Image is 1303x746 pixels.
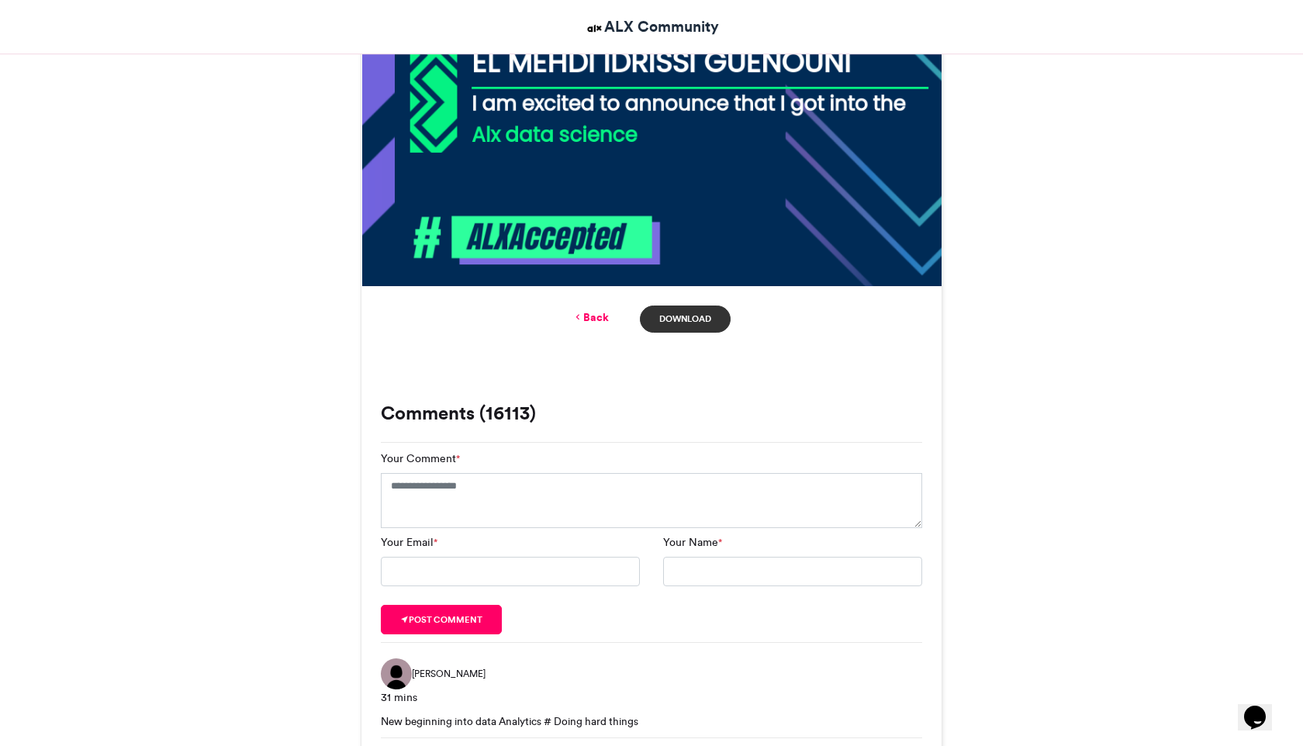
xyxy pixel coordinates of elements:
[412,667,486,681] span: [PERSON_NAME]
[585,19,604,38] img: ALX Community
[381,689,922,706] div: 31 mins
[585,16,719,38] a: ALX Community
[381,404,922,423] h3: Comments (16113)
[381,451,460,467] label: Your Comment
[663,534,722,551] label: Your Name
[381,713,922,729] div: New beginning into data Analytics # Doing hard things
[381,605,502,634] button: Post comment
[640,306,731,333] a: Download
[381,534,437,551] label: Your Email
[1238,684,1287,730] iframe: chat widget
[381,658,412,689] img: Portia
[572,309,609,326] a: Back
